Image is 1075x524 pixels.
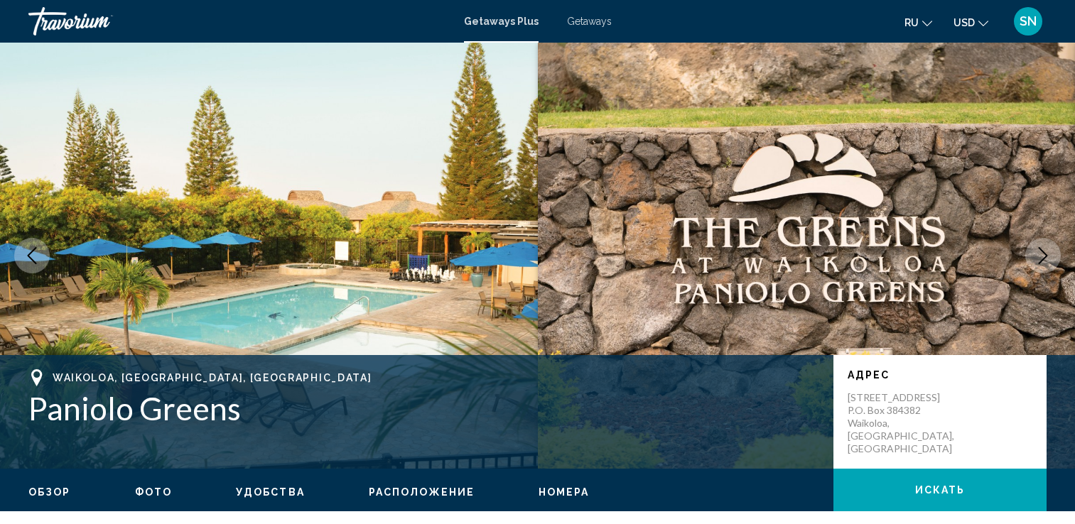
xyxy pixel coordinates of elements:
a: Getaways [567,16,612,27]
p: Адрес [848,369,1032,381]
h1: Paniolo Greens [28,390,819,427]
a: Getaways Plus [464,16,539,27]
span: Удобства [236,486,305,498]
span: Фото [135,486,172,498]
span: Расположение [369,486,475,498]
span: Номера [539,486,590,498]
button: Change currency [954,12,988,33]
button: Обзор [28,486,71,498]
button: User Menu [1010,6,1047,36]
button: Номера [539,486,590,498]
span: Обзор [28,486,71,498]
button: Удобства [236,486,305,498]
span: USD [954,17,975,28]
a: Travorium [28,7,450,36]
button: Next image [1025,238,1061,273]
button: Change language [904,12,932,33]
span: искать [915,485,966,496]
button: искать [833,469,1047,511]
button: Previous image [14,238,50,273]
button: Фото [135,486,172,498]
button: Расположение [369,486,475,498]
span: ru [904,17,919,28]
span: Waikoloa, [GEOGRAPHIC_DATA], [GEOGRAPHIC_DATA] [53,372,372,383]
p: [STREET_ADDRESS] P.O. Box 384382 Waikoloa, [GEOGRAPHIC_DATA], [GEOGRAPHIC_DATA] [848,391,961,455]
span: SN [1020,14,1037,28]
